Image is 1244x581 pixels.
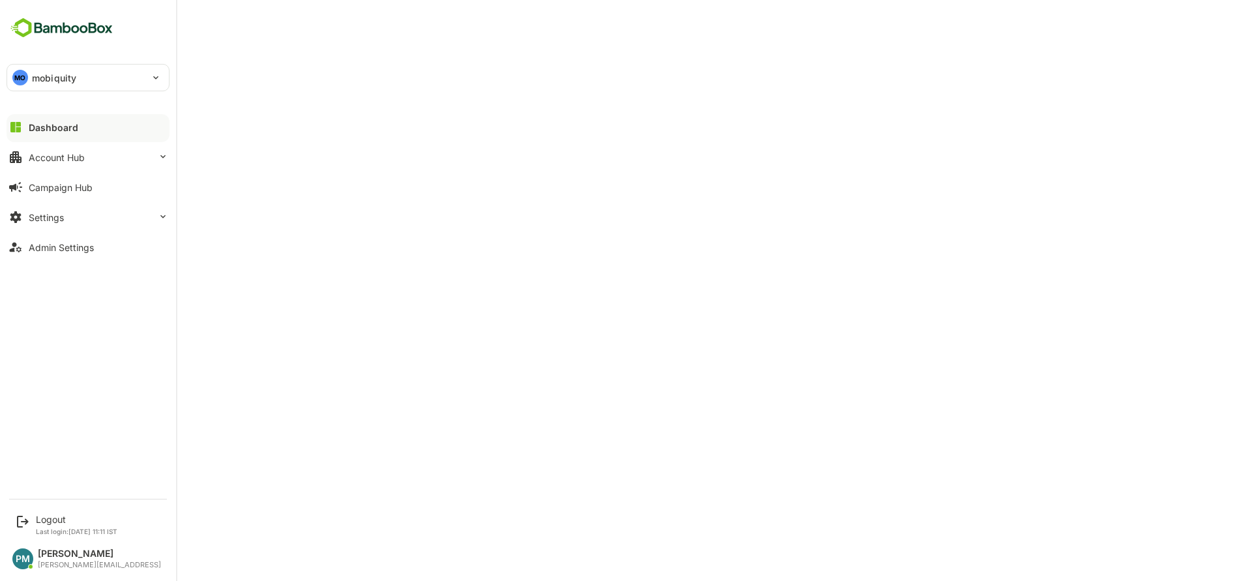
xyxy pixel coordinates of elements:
[36,528,117,535] p: Last login: [DATE] 11:11 IST
[38,561,161,569] div: [PERSON_NAME][EMAIL_ADDRESS]
[7,144,170,170] button: Account Hub
[12,70,28,85] div: MO
[7,65,169,91] div: MOmobiquity
[29,122,78,133] div: Dashboard
[29,182,93,193] div: Campaign Hub
[29,152,85,163] div: Account Hub
[38,548,161,559] div: [PERSON_NAME]
[36,514,117,525] div: Logout
[29,242,94,253] div: Admin Settings
[7,114,170,140] button: Dashboard
[7,234,170,260] button: Admin Settings
[32,71,76,85] p: mobiquity
[7,204,170,230] button: Settings
[7,16,117,40] img: BambooboxFullLogoMark.5f36c76dfaba33ec1ec1367b70bb1252.svg
[29,212,64,223] div: Settings
[12,548,33,569] div: PM
[7,174,170,200] button: Campaign Hub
